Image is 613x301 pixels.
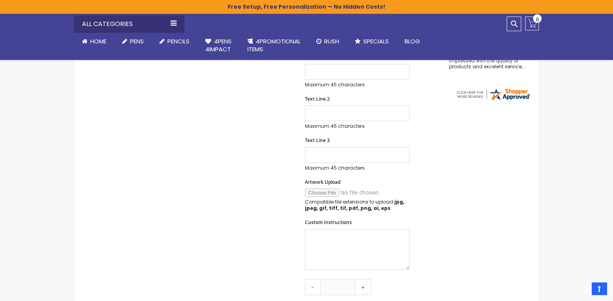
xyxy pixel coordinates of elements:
a: 4pens.com certificate URL [455,96,531,103]
span: Text Line 1 [305,54,330,61]
p: Maximum 45 characters [305,82,410,88]
img: 4pens.com widget logo [455,87,531,101]
a: - [305,279,321,295]
p: Maximum 45 characters [305,123,410,129]
span: Text Line 3 [305,137,330,144]
a: 4Pens4impact [197,33,240,58]
span: 4Pens 4impact [205,37,232,53]
span: Pens [130,37,144,45]
span: Specials [363,37,389,45]
p: Compatible file extensions to upload: [305,199,410,211]
a: Home [74,33,114,50]
a: Pencils [152,33,197,50]
span: 0 [536,16,539,23]
span: Blog [405,37,420,45]
span: Text Line 2 [305,95,330,102]
span: Pencils [167,37,189,45]
iframe: Google Customer Reviews [548,280,613,301]
span: Custom Instructions [305,219,352,226]
span: Artwork Upload [305,179,340,185]
a: Specials [347,33,397,50]
a: Rush [308,33,347,50]
a: Pens [114,33,152,50]
a: Blog [397,33,428,50]
a: + [355,279,371,295]
a: 0 [525,17,539,30]
p: Maximum 45 characters [305,165,410,171]
div: All Categories [74,15,184,33]
a: 4PROMOTIONALITEMS [240,33,308,58]
span: Home [90,37,106,45]
span: Rush [324,37,339,45]
div: returning customer, always impressed with the quality of products and excelent service, will retu... [449,52,526,69]
strong: jpg, jpeg, gif, tiff, tif, pdf, png, ai, eps [305,198,404,211]
span: 4PROMOTIONAL ITEMS [247,37,301,53]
